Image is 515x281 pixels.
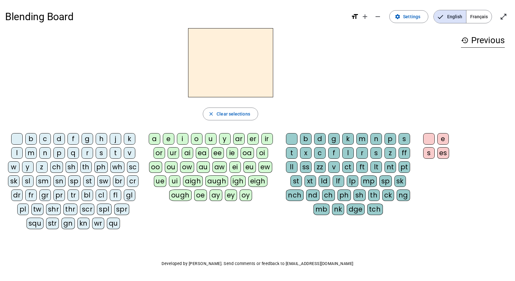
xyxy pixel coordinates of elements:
[497,10,510,23] button: Enter full screen
[423,147,435,159] div: s
[124,133,135,145] div: k
[53,175,66,187] div: sn
[437,147,449,159] div: es
[300,133,312,145] div: b
[347,204,365,215] div: dge
[382,189,394,201] div: ck
[208,111,214,117] mat-icon: close
[247,133,259,145] div: er
[177,133,188,145] div: i
[149,161,162,173] div: oo
[82,147,93,159] div: r
[399,147,410,159] div: ff
[203,108,258,120] button: Clear selections
[46,218,59,229] div: str
[169,175,180,187] div: ui
[394,175,406,187] div: sk
[163,133,174,145] div: e
[500,13,507,20] mat-icon: open_in_full
[257,147,268,159] div: oi
[403,13,420,20] span: Settings
[361,175,377,187] div: mp
[342,161,354,173] div: ct
[197,161,210,173] div: au
[286,161,297,173] div: ll
[183,175,203,187] div: aigh
[258,161,272,173] div: ew
[306,189,320,201] div: nd
[347,175,358,187] div: lp
[305,175,316,187] div: xt
[50,161,63,173] div: ch
[196,147,209,159] div: ea
[211,147,224,159] div: ee
[384,161,396,173] div: nt
[337,189,351,201] div: ph
[466,10,492,23] span: Français
[31,204,44,215] div: tw
[332,204,344,215] div: nk
[39,133,51,145] div: c
[217,110,250,118] span: Clear selections
[226,147,238,159] div: ie
[351,13,359,20] mat-icon: format_size
[165,161,178,173] div: ou
[39,147,51,159] div: n
[53,147,65,159] div: p
[356,161,368,173] div: ft
[127,175,139,187] div: cr
[180,161,194,173] div: ow
[149,133,160,145] div: a
[342,147,354,159] div: l
[461,33,505,48] h3: Previous
[191,133,202,145] div: o
[319,175,330,187] div: ld
[80,204,95,215] div: scr
[124,189,135,201] div: gl
[67,189,79,201] div: tr
[17,204,29,215] div: pl
[96,189,107,201] div: cl
[300,147,312,159] div: x
[110,161,124,173] div: wh
[399,133,410,145] div: s
[92,218,104,229] div: wr
[322,189,335,201] div: ch
[243,161,256,173] div: eu
[434,10,466,23] span: English
[328,147,340,159] div: f
[248,175,267,187] div: eigh
[97,175,110,187] div: sw
[68,175,81,187] div: sp
[94,161,108,173] div: ph
[328,133,340,145] div: g
[328,161,340,173] div: v
[342,133,354,145] div: k
[27,218,44,229] div: squ
[314,133,326,145] div: d
[286,189,304,201] div: nch
[370,147,382,159] div: s
[229,161,241,173] div: ei
[53,133,65,145] div: d
[314,161,326,173] div: zz
[82,133,93,145] div: g
[66,161,78,173] div: sh
[5,260,510,268] p: Developed by [PERSON_NAME]. Send comments or feedback to [EMAIL_ADDRESS][DOMAIN_NAME]
[11,147,23,159] div: l
[333,175,344,187] div: lf
[8,161,20,173] div: w
[433,10,492,23] mat-button-toggle-group: Language selection
[231,175,246,187] div: igh
[25,147,37,159] div: m
[389,10,428,23] button: Settings
[5,6,346,27] h1: Blending Board
[368,189,380,201] div: th
[313,204,329,215] div: mb
[22,161,34,173] div: y
[370,161,382,173] div: lt
[205,133,217,145] div: u
[240,189,252,201] div: oy
[25,133,37,145] div: b
[290,175,302,187] div: st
